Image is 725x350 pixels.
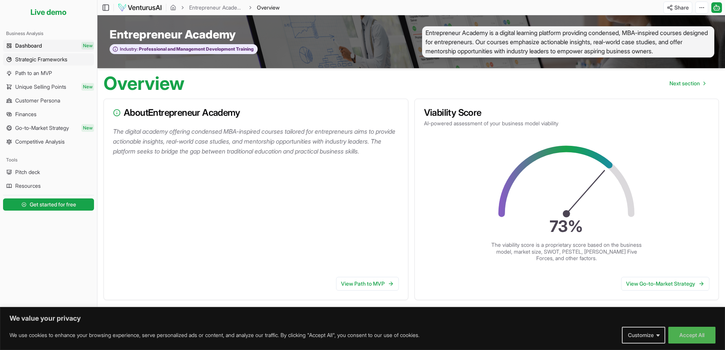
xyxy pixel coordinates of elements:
[138,46,253,52] span: Professional and Management Development Training
[3,166,94,178] a: Pitch deck
[15,56,67,63] span: Strategic Frameworks
[81,83,94,91] span: New
[336,277,399,291] a: View Path to MVP
[3,53,94,66] a: Strategic Frameworks
[422,26,714,58] span: Entrepreneur Academy is a digital learning platform providing condensed, MBA-inspired courses des...
[3,94,94,107] a: Customer Persona
[621,277,709,291] a: View Go-to-Market Strategy
[15,42,42,50] span: Dashboard
[668,327,715,344] button: Accept All
[120,46,138,52] span: Industry:
[10,331,419,340] p: We use cookies to enhance your browsing experience, serve personalized ads or content, and analyz...
[3,81,94,93] a: Unique Selling PointsNew
[3,198,94,211] button: Get started for free
[3,136,94,148] a: Competitive Analysis
[622,327,665,344] button: Customize
[15,110,37,118] span: Finances
[15,124,69,132] span: Go-to-Market Strategy
[663,2,692,14] button: Share
[15,138,65,145] span: Competitive Analysis
[113,108,399,117] h3: About Entrepreneur Academy
[81,124,94,132] span: New
[15,69,52,77] span: Path to an MVP
[110,44,258,54] button: Industry:Professional and Management Development Training
[663,76,711,91] nav: pagination
[30,201,76,208] span: Get started for free
[189,4,244,11] a: Entrepreneur Academy
[104,74,185,93] h1: Overview
[3,122,94,134] a: Go-to-Market StrategyNew
[15,97,60,104] span: Customer Persona
[15,168,40,176] span: Pitch deck
[118,3,162,12] img: logo
[663,76,711,91] a: Go to next page
[81,42,94,50] span: New
[3,154,94,166] div: Tools
[3,108,94,120] a: Finances
[424,120,710,127] p: AI-powered assessment of your business model viability
[257,4,280,11] span: Overview
[3,27,94,40] div: Business Analysis
[170,4,280,11] nav: breadcrumb
[3,197,94,212] a: Get started for free
[15,83,66,91] span: Unique Selling Points
[110,27,236,41] span: Entrepreneur Academy
[10,314,715,323] p: We value your privacy
[669,80,700,87] span: Next section
[15,182,41,190] span: Resources
[550,217,583,236] text: 73 %
[113,126,402,156] p: The digital academy offering condensed MBA-inspired courses tailored for entrepreneurs aims to pr...
[491,241,643,262] p: The viability score is a proprietary score based on the business model, market size, SWOT, PESTEL...
[674,4,689,11] span: Share
[424,108,710,117] h3: Viability Score
[3,180,94,192] a: Resources
[3,67,94,79] a: Path to an MVP
[3,40,94,52] a: DashboardNew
